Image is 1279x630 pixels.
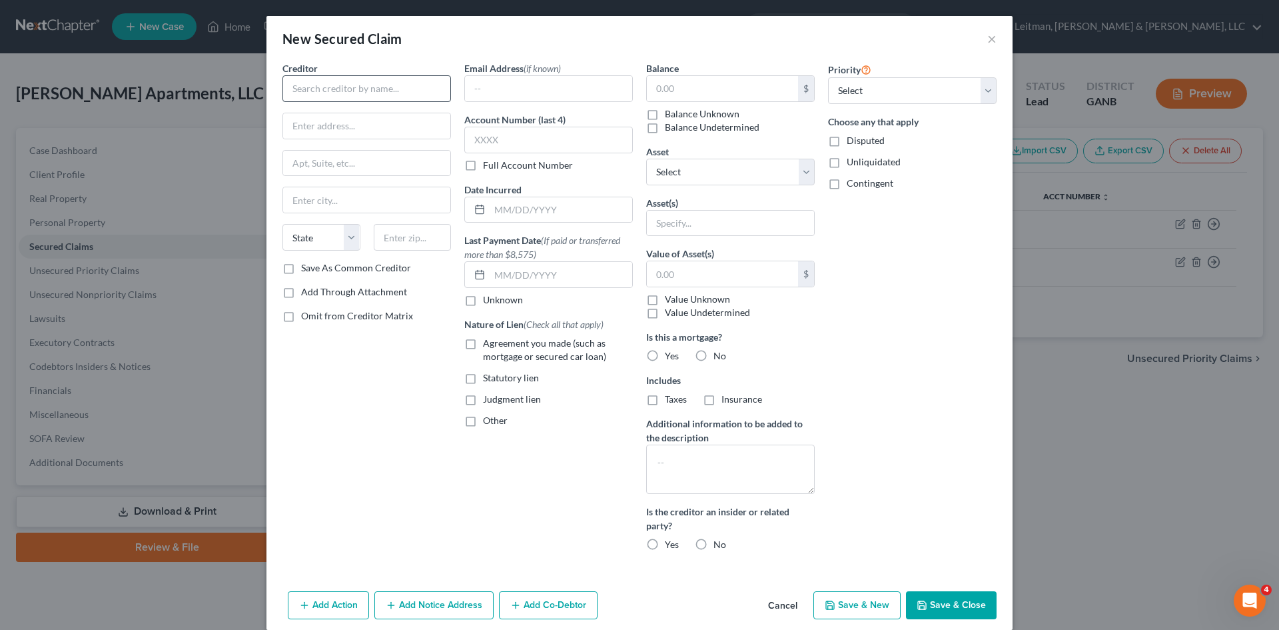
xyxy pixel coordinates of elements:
button: × [987,31,997,47]
button: Add Notice Address [374,591,494,619]
label: Value Unknown [665,293,730,306]
label: Choose any that apply [828,115,997,129]
span: No [713,539,726,550]
label: Save As Common Creditor [301,261,411,275]
span: 4 [1261,585,1272,595]
label: Account Number (last 4) [464,113,566,127]
div: $ [798,76,814,101]
label: Balance Unknown [665,107,739,121]
span: Insurance [721,393,762,405]
span: Disputed [847,135,885,146]
span: Statutory lien [483,372,539,383]
label: Last Payment Date [464,233,633,261]
span: Unliquidated [847,156,901,167]
label: Email Address [464,61,561,75]
input: Enter address... [283,113,450,139]
button: Add Co-Debtor [499,591,598,619]
span: No [713,350,726,361]
span: Omit from Creditor Matrix [301,310,413,321]
label: Date Incurred [464,183,522,197]
label: Balance [646,61,679,75]
input: Search creditor by name... [282,75,451,102]
span: Creditor [282,63,318,74]
div: $ [798,261,814,287]
span: (If paid or transferred more than $8,575) [464,235,620,260]
span: Taxes [665,393,687,405]
button: Cancel [757,593,808,619]
input: Enter city... [283,187,450,213]
span: Yes [665,539,679,550]
button: Add Action [288,591,369,619]
input: 0.00 [647,261,798,287]
label: Additional information to be added to the description [646,417,815,445]
label: Nature of Lien [464,317,604,331]
label: Balance Undetermined [665,121,759,134]
label: Includes [646,373,815,387]
div: New Secured Claim [282,29,402,48]
label: Asset(s) [646,196,678,210]
iframe: Intercom live chat [1234,585,1266,617]
span: (if known) [524,63,561,74]
input: XXXX [464,127,633,153]
label: Is this a mortgage? [646,330,815,344]
button: Save & Close [906,591,997,619]
input: Enter zip... [374,224,452,251]
input: MM/DD/YYYY [490,262,632,287]
label: Value Undetermined [665,306,750,319]
span: Contingent [847,177,893,189]
label: Unknown [483,293,523,307]
label: Value of Asset(s) [646,247,714,261]
span: Judgment lien [483,393,541,405]
span: (Check all that apply) [524,319,604,330]
span: Other [483,415,508,426]
label: Is the creditor an insider or related party? [646,505,815,533]
label: Priority [828,61,871,77]
label: Add Through Attachment [301,285,407,299]
input: -- [465,76,632,101]
span: Yes [665,350,679,361]
span: Asset [646,146,669,157]
input: Apt, Suite, etc... [283,151,450,176]
input: Specify... [647,211,814,236]
label: Full Account Number [483,159,573,172]
input: 0.00 [647,76,798,101]
span: Agreement you made (such as mortgage or secured car loan) [483,337,606,362]
input: MM/DD/YYYY [490,197,632,223]
button: Save & New [813,591,901,619]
